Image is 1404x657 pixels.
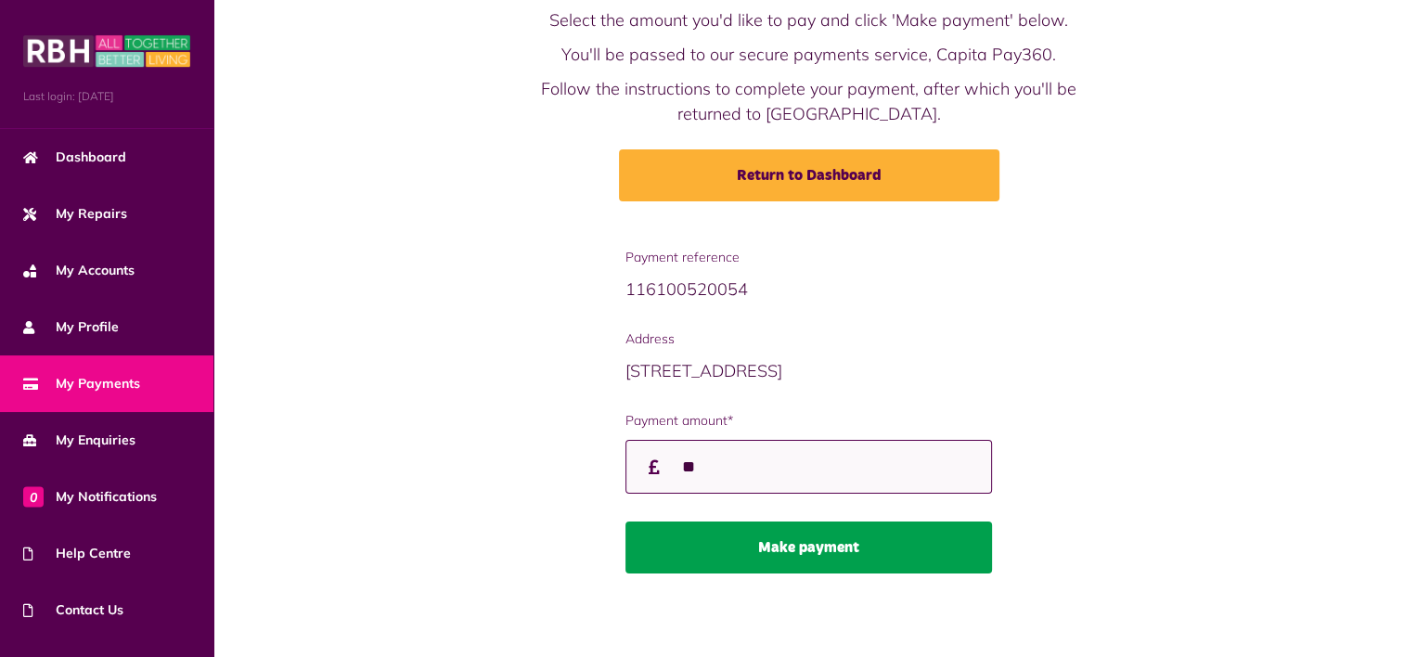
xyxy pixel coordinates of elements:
[530,7,1088,32] p: Select the amount you'd like to pay and click 'Make payment' below.
[23,32,190,70] img: MyRBH
[625,522,991,573] button: Make payment
[625,360,782,381] span: [STREET_ADDRESS]
[23,88,190,105] span: Last login: [DATE]
[625,411,991,431] label: Payment amount*
[23,261,135,280] span: My Accounts
[23,600,123,620] span: Contact Us
[619,149,999,201] a: Return to Dashboard
[23,204,127,224] span: My Repairs
[23,148,126,167] span: Dashboard
[23,487,157,507] span: My Notifications
[23,374,140,393] span: My Payments
[530,76,1088,126] p: Follow the instructions to complete your payment, after which you'll be returned to [GEOGRAPHIC_D...
[530,42,1088,67] p: You'll be passed to our secure payments service, Capita Pay360.
[625,248,991,267] span: Payment reference
[23,486,44,507] span: 0
[625,278,748,300] span: 116100520054
[23,431,135,450] span: My Enquiries
[23,544,131,563] span: Help Centre
[625,329,991,349] span: Address
[23,317,119,337] span: My Profile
